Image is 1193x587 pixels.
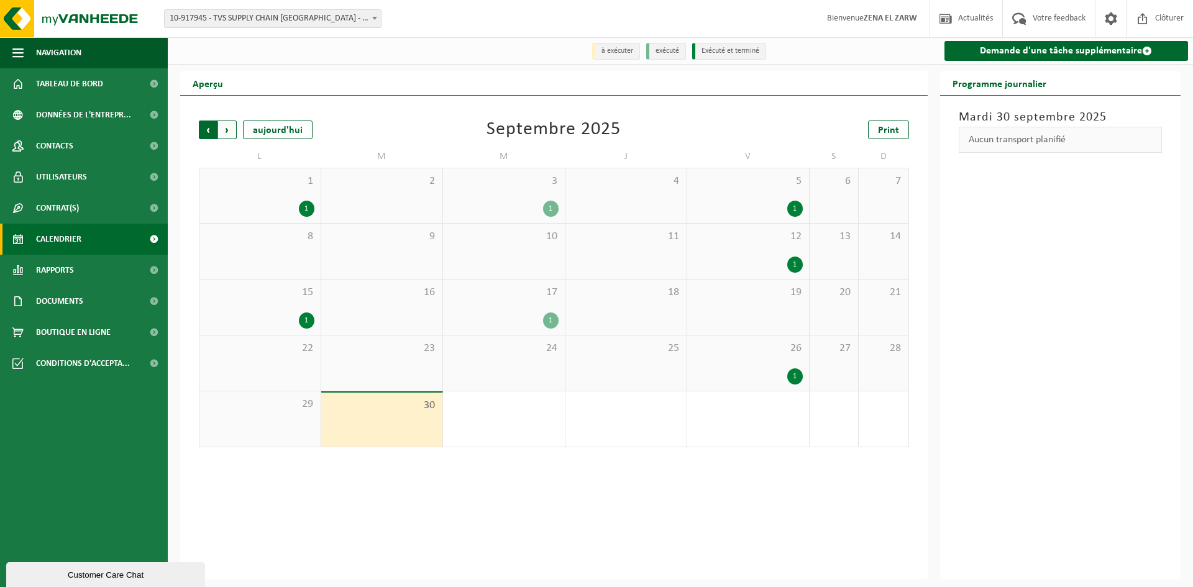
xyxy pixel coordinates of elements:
[864,14,917,23] strong: ZENA EL ZARW
[878,125,899,135] span: Print
[787,368,803,385] div: 1
[36,286,83,317] span: Documents
[327,230,437,243] span: 9
[543,312,559,329] div: 1
[449,342,559,355] span: 24
[6,560,208,587] iframe: chat widget
[959,108,1163,127] h3: Mardi 30 septembre 2025
[36,255,74,286] span: Rapports
[693,230,803,243] span: 12
[449,175,559,188] span: 3
[816,342,852,355] span: 27
[592,43,640,60] li: à exécuter
[572,230,681,243] span: 11
[865,175,902,188] span: 7
[36,348,130,379] span: Conditions d'accepta...
[206,286,314,299] span: 15
[36,68,103,99] span: Tableau de bord
[940,71,1059,95] h2: Programme journalier
[327,342,437,355] span: 23
[859,145,908,168] td: D
[487,121,621,139] div: Septembre 2025
[572,175,681,188] span: 4
[36,130,73,162] span: Contacts
[206,230,314,243] span: 8
[206,175,314,188] span: 1
[165,10,381,27] span: 10-917945 - TVS SUPPLY CHAIN BELGIUM - KAMPENHOUT
[199,145,321,168] td: L
[693,286,803,299] span: 19
[810,145,859,168] td: S
[36,193,79,224] span: Contrat(s)
[36,224,81,255] span: Calendrier
[787,257,803,273] div: 1
[327,399,437,412] span: 30
[327,175,437,188] span: 2
[787,201,803,217] div: 1
[944,41,1189,61] a: Demande d'une tâche supplémentaire
[36,37,81,68] span: Navigation
[327,286,437,299] span: 16
[565,145,688,168] td: J
[180,71,235,95] h2: Aperçu
[36,317,111,348] span: Boutique en ligne
[865,342,902,355] span: 28
[321,145,444,168] td: M
[816,175,852,188] span: 6
[206,342,314,355] span: 22
[572,342,681,355] span: 25
[36,99,131,130] span: Données de l'entrepr...
[959,127,1163,153] div: Aucun transport planifié
[243,121,313,139] div: aujourd'hui
[449,230,559,243] span: 10
[36,162,87,193] span: Utilisateurs
[206,398,314,411] span: 29
[693,175,803,188] span: 5
[449,286,559,299] span: 17
[164,9,382,28] span: 10-917945 - TVS SUPPLY CHAIN BELGIUM - KAMPENHOUT
[865,286,902,299] span: 21
[868,121,909,139] a: Print
[816,230,852,243] span: 13
[443,145,565,168] td: M
[218,121,237,139] span: Suivant
[693,342,803,355] span: 26
[692,43,766,60] li: Exécuté et terminé
[572,286,681,299] span: 18
[865,230,902,243] span: 14
[299,312,314,329] div: 1
[199,121,217,139] span: Précédent
[816,286,852,299] span: 20
[687,145,810,168] td: V
[646,43,686,60] li: exécuté
[543,201,559,217] div: 1
[299,201,314,217] div: 1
